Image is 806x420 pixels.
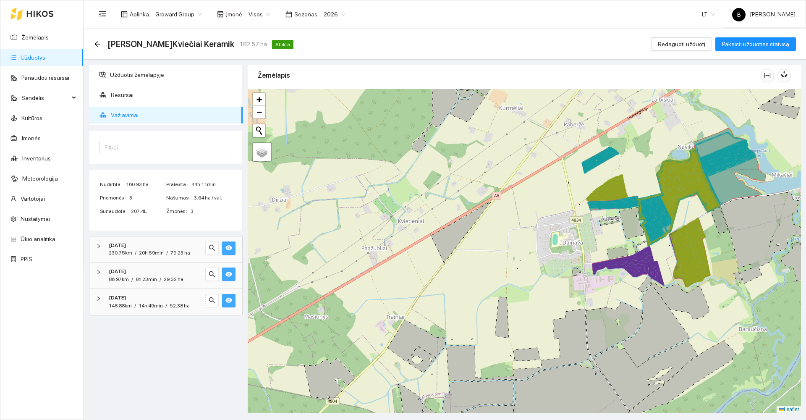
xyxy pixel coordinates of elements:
span: 44h 11min [191,181,232,189]
button: Initiate a new search [253,124,265,137]
span: 20h 59min [139,250,164,256]
button: search [205,294,219,307]
span: 86.97km [109,276,129,282]
button: Redaguoti užduotį [651,37,712,51]
span: / [160,276,161,282]
span: 3.64 ha / val. [194,194,232,202]
span: [PERSON_NAME] [732,11,796,18]
a: Žemėlapis [21,34,49,41]
span: Visos [249,8,270,21]
button: eye [222,241,236,255]
span: 148.88km [109,303,132,309]
span: Važiavimai [111,107,236,123]
a: Zoom out [253,106,265,118]
strong: [DATE] [109,295,126,301]
span: / [131,276,133,282]
button: column-width [761,69,774,82]
a: Įmonės [21,135,41,142]
a: Zoom in [253,93,265,106]
button: search [205,241,219,255]
span: Aplinka : [130,10,150,19]
span: eye [225,244,232,252]
span: arrow-left [94,41,101,47]
span: Užduotis žemėlapyje [110,66,236,83]
span: 230.75km [109,250,132,256]
span: menu-fold [99,10,106,18]
span: 3 [191,207,232,215]
span: search [209,271,215,279]
span: 8h 23min [136,276,157,282]
span: 52.38 ha [170,303,190,309]
span: Sezonas : [294,10,319,19]
button: Pakeisti užduoties statusą [715,37,796,51]
span: right [96,244,101,249]
span: shop [217,11,224,18]
div: [DATE]148.88km/14h 49min/52.38 hasearcheye [89,289,242,315]
div: Atgal [94,41,101,48]
span: / [135,250,136,256]
span: 79.23 ha [170,250,190,256]
span: LT [702,8,715,21]
span: calendar [285,11,292,18]
span: 207.4L [131,207,165,215]
div: Žemėlapis [258,63,761,87]
span: Sėja Ž.Kviečiai Keramik [107,37,234,51]
span: layout [121,11,128,18]
span: Redaguoti užduotį [658,39,705,49]
a: Vartotojai [21,195,45,202]
span: Sunaudota [100,207,131,215]
span: 3 [129,194,165,202]
span: Nudirbta [100,181,126,189]
span: Našumas [166,194,194,202]
a: Ūkio analitika [21,236,55,242]
a: Leaflet [779,407,799,412]
span: 29.32 ha [164,276,183,282]
span: Priemonės [100,194,129,202]
div: [DATE]86.97km/8h 23min/29.32 hasearcheye [89,262,242,289]
span: + [256,94,262,105]
a: Užduotys [21,54,45,61]
a: Nustatymai [21,215,50,222]
button: search [205,268,219,281]
span: / [134,303,136,309]
button: eye [222,268,236,281]
span: eye [225,297,232,305]
span: Atlikta [272,40,293,49]
span: Resursai [111,87,236,103]
span: Pakeisti užduoties statusą [722,39,789,49]
a: Meteorologija [22,175,58,182]
button: menu-fold [94,6,111,23]
span: column-width [761,72,774,79]
a: PPIS [21,256,32,262]
a: Layers [253,143,271,161]
span: right [96,296,101,301]
a: Kultūros [21,115,42,121]
span: Groward Group [155,8,202,21]
span: Praleista [166,181,191,189]
span: 2026 [324,8,345,21]
span: 14h 49min [139,303,163,309]
span: Žmonės [166,207,191,215]
span: search [209,244,215,252]
span: eye [225,271,232,279]
span: − [256,107,262,117]
span: right [96,270,101,275]
span: Įmonė : [226,10,243,19]
span: B [737,8,741,21]
a: Inventorius [22,155,51,162]
button: eye [222,294,236,307]
span: / [165,303,167,309]
a: Panaudoti resursai [21,74,69,81]
span: 160.93 ha [126,181,165,189]
strong: [DATE] [109,242,126,248]
div: [DATE]230.75km/20h 59min/79.23 hasearcheye [89,236,242,262]
span: / [166,250,168,256]
a: Redaguoti užduotį [651,41,712,47]
span: search [209,297,215,305]
strong: [DATE] [109,268,126,274]
span: 182.57 ha [239,39,267,49]
span: Sandėlis [21,89,69,106]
